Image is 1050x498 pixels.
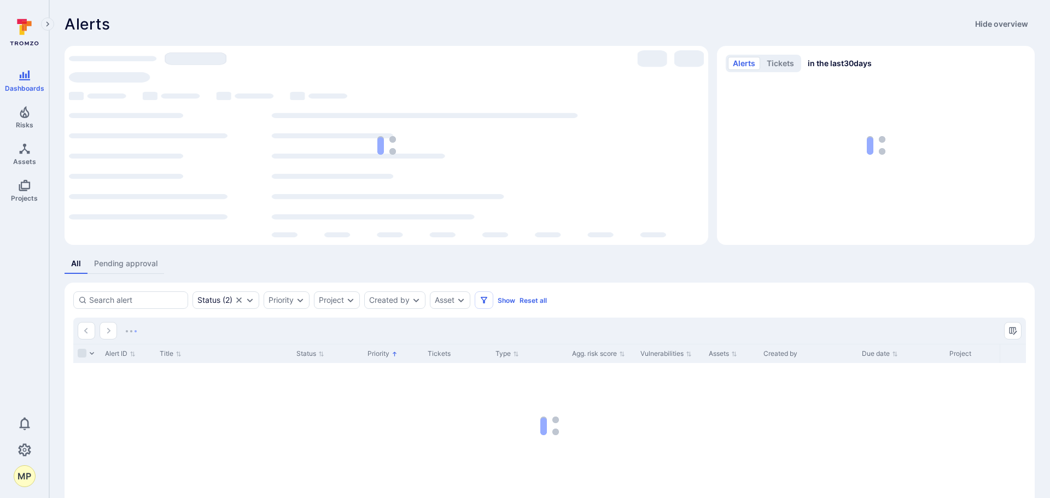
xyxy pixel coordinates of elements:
a: All [65,254,87,274]
button: Sort by Status [296,349,324,358]
button: Hide overview [969,15,1035,33]
div: Tickets [428,349,487,359]
button: Expand dropdown [296,296,305,304]
span: Assets [13,157,36,166]
button: Asset [435,296,454,304]
input: Search alert [89,295,183,306]
button: Sort by Type [495,349,519,358]
div: Mark Paladino [14,465,36,487]
span: Projects [11,194,38,202]
button: Expand dropdown [412,296,421,304]
button: Show [498,296,515,304]
button: Sort by Agg. risk score [572,349,625,358]
img: Loading... [126,330,137,332]
button: Reset all [520,296,547,304]
span: Risks [16,121,33,129]
i: Expand navigation menu [44,20,51,29]
span: Dashboards [5,84,44,92]
button: tickets [762,57,799,70]
button: Priority [269,296,294,304]
div: loading spinner [69,50,704,241]
button: Expand dropdown [246,296,254,304]
button: Go to the previous page [78,322,95,339]
h1: Alerts [65,15,110,33]
button: Expand navigation menu [41,17,54,31]
div: alerts tabs [65,254,1035,274]
div: open, in process [192,291,259,309]
button: Status(2) [197,296,232,304]
p: Sorted by: Higher priority first [392,348,398,360]
div: Status [197,296,220,304]
button: Clear selection [235,296,243,304]
button: MP [14,465,36,487]
button: Expand dropdown [457,296,465,304]
button: Project [319,296,344,304]
button: Manage columns [1004,322,1022,339]
button: Created by [369,296,410,304]
a: Pending approval [87,254,164,274]
button: Sort by Assets [709,349,737,358]
button: Sort by Priority [367,349,398,358]
div: Alerts/Tickets trend [717,46,1035,245]
button: Sort by Due date [862,349,898,358]
div: ( 2 ) [197,296,232,304]
button: Expand dropdown [346,296,355,304]
button: Filters [475,291,493,309]
span: Select all rows [78,349,86,358]
img: Loading... [377,136,396,155]
button: Sort by Alert ID [105,349,136,358]
div: Created by [763,349,853,359]
button: alerts [728,57,760,70]
div: Most alerts [65,46,708,245]
span: in the last 30 days [808,58,872,69]
button: Go to the next page [100,322,117,339]
button: Sort by Title [160,349,182,358]
button: Sort by Vulnerabilities [640,349,692,358]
